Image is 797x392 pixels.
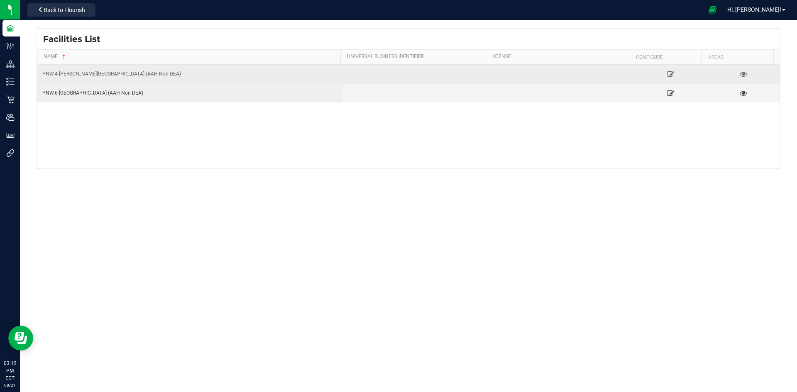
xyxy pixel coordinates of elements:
a: Name [44,54,337,60]
inline-svg: Retail [6,95,15,104]
span: Open Ecommerce Menu [703,2,722,18]
inline-svg: Configuration [6,42,15,50]
inline-svg: User Roles [6,131,15,139]
th: Areas [701,50,773,65]
iframe: Resource center [8,326,33,351]
div: PNW.4-[PERSON_NAME][GEOGRAPHIC_DATA] (AAH Non-DEA) [42,70,338,78]
th: Configure [629,50,701,65]
a: License [491,54,626,60]
span: Back to Flourish [44,7,85,13]
inline-svg: Distribution [6,60,15,68]
inline-svg: Facilities [6,24,15,32]
inline-svg: Users [6,113,15,122]
button: Back to Flourish [27,3,95,17]
a: Universal Business Identifier [347,54,482,60]
div: PNW.6-[GEOGRAPHIC_DATA] (AAH Non-DEA) [42,89,338,97]
span: Facilities List [43,33,100,45]
inline-svg: Integrations [6,149,15,157]
p: 03:12 PM EDT [4,360,16,382]
inline-svg: Inventory [6,78,15,86]
span: Hi, [PERSON_NAME]! [727,6,781,13]
p: 08/21 [4,382,16,388]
